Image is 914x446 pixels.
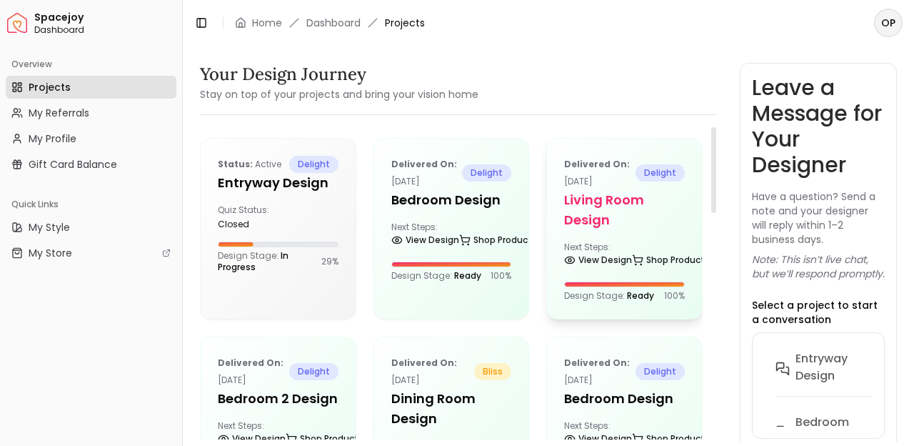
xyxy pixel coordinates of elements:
[564,158,630,170] b: Delivered on:
[391,158,457,170] b: Delivered on:
[200,87,478,101] small: Stay on top of your projects and bring your vision home
[218,173,338,193] h5: entryway design
[391,355,475,389] p: [DATE]
[29,106,89,120] span: My Referrals
[6,193,176,216] div: Quick Links
[218,204,272,230] div: Quiz Status:
[459,230,537,250] a: Shop Products
[564,355,636,389] p: [DATE]
[491,270,511,282] p: 100 %
[636,363,685,380] span: delight
[6,101,176,124] a: My Referrals
[218,357,283,369] b: Delivered on:
[6,127,176,150] a: My Profile
[29,80,71,94] span: Projects
[200,63,478,86] h3: Your Design Journey
[454,269,481,282] span: Ready
[391,156,463,190] p: [DATE]
[218,389,338,409] h5: Bedroom 2 Design
[7,13,27,33] a: Spacejoy
[29,132,76,146] span: My Profile
[252,16,282,30] a: Home
[6,76,176,99] a: Projects
[462,164,511,182] span: delight
[874,9,903,37] button: OP
[321,256,338,267] p: 29 %
[306,16,361,30] a: Dashboard
[564,250,632,270] a: View Design
[289,156,338,173] span: delight
[385,16,425,30] span: Projects
[218,355,289,389] p: [DATE]
[29,246,72,260] span: My Store
[564,389,685,409] h5: Bedroom Design
[391,230,459,250] a: View Design
[218,158,253,170] b: Status:
[391,389,512,429] h5: Dining Room Design
[564,156,636,190] p: [DATE]
[564,190,685,230] h5: Living Room design
[7,13,27,33] img: Spacejoy Logo
[564,290,654,302] p: Design Stage:
[6,242,176,264] a: My Store
[564,242,685,270] div: Next Steps:
[664,290,685,302] p: 100 %
[632,250,710,270] a: Shop Products
[391,357,457,369] b: Delivered on:
[218,250,321,273] p: Design Stage:
[474,363,511,380] span: bliss
[752,298,885,327] p: Select a project to start a conversation
[29,220,70,234] span: My Style
[636,164,685,182] span: delight
[391,190,512,210] h5: Bedroom design
[218,219,272,230] div: closed
[627,289,654,302] span: Ready
[752,189,885,247] p: Have a question? Send a note and your designer will reply within 1–2 business days.
[6,153,176,176] a: Gift Card Balance
[235,16,425,30] nav: breadcrumb
[795,350,869,385] h6: entryway design
[391,270,481,282] p: Design Stage:
[752,252,885,281] p: Note: This isn’t live chat, but we’ll respond promptly.
[29,157,117,172] span: Gift Card Balance
[875,10,901,36] span: OP
[764,345,903,408] button: entryway design
[6,53,176,76] div: Overview
[218,156,281,173] p: active
[289,363,338,380] span: delight
[34,24,176,36] span: Dashboard
[752,75,885,178] h3: Leave a Message for Your Designer
[564,357,630,369] b: Delivered on:
[218,249,288,273] span: In Progress
[34,11,176,24] span: Spacejoy
[391,222,512,250] div: Next Steps:
[6,216,176,239] a: My Style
